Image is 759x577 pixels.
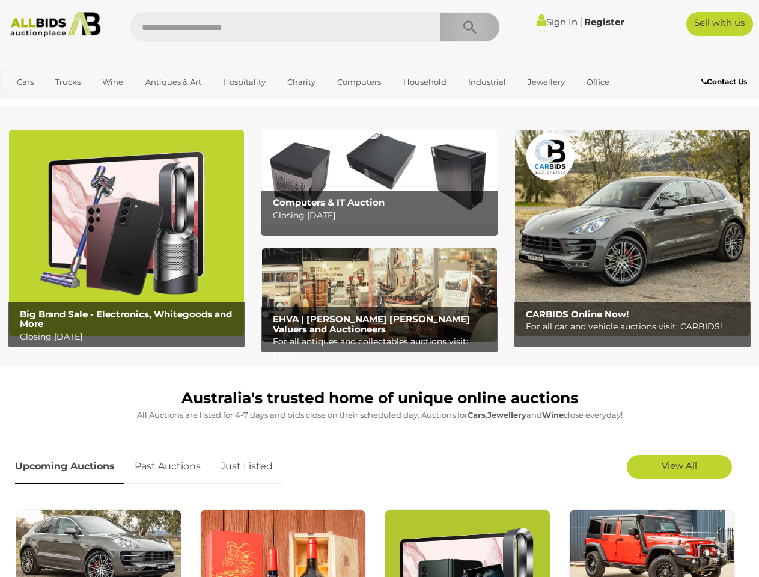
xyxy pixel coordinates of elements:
[9,92,49,112] a: Sports
[440,12,500,42] button: Search
[701,75,750,88] a: Contact Us
[279,72,323,92] a: Charity
[262,248,497,343] img: EHVA | Evans Hastings Valuers and Auctioneers
[273,208,493,223] p: Closing [DATE]
[9,130,244,336] a: Big Brand Sale - Electronics, Whitegoods and More Big Brand Sale - Electronics, Whitegoods and Mo...
[15,449,124,484] a: Upcoming Auctions
[273,313,470,335] b: EHVA | [PERSON_NAME] [PERSON_NAME] Valuers and Auctioneers
[515,130,750,336] img: CARBIDS Online Now!
[701,77,747,86] b: Contact Us
[579,72,617,92] a: Office
[262,130,497,224] img: Computers & IT Auction
[395,72,454,92] a: Household
[468,410,486,420] strong: Cars
[262,248,497,343] a: EHVA | Evans Hastings Valuers and Auctioneers EHVA | [PERSON_NAME] [PERSON_NAME] Valuers and Auct...
[20,308,232,330] b: Big Brand Sale - Electronics, Whitegoods and More
[215,72,273,92] a: Hospitality
[627,455,732,479] a: View All
[47,72,88,92] a: Trucks
[262,130,497,224] a: Computers & IT Auction Computers & IT Auction Closing [DATE]
[460,72,514,92] a: Industrial
[584,16,624,28] a: Register
[273,197,385,208] b: Computers & IT Auction
[526,319,746,334] p: For all car and vehicle auctions visit: CARBIDS!
[515,130,750,336] a: CARBIDS Online Now! CARBIDS Online Now! For all car and vehicle auctions visit: CARBIDS!
[126,449,210,484] a: Past Auctions
[487,410,526,420] strong: Jewellery
[686,12,753,36] a: Sell with us
[526,308,629,320] b: CARBIDS Online Now!
[9,130,244,336] img: Big Brand Sale - Electronics, Whitegoods and More
[537,16,578,28] a: Sign In
[542,410,564,420] strong: Wine
[662,460,697,471] span: View All
[15,408,744,422] p: All Auctions are listed for 4-7 days and bids close on their scheduled day. Auctions for , and cl...
[94,72,131,92] a: Wine
[5,12,106,37] img: Allbids.com.au
[20,329,240,344] p: Closing [DATE]
[212,449,282,484] a: Just Listed
[55,92,156,112] a: [GEOGRAPHIC_DATA]
[520,72,573,92] a: Jewellery
[138,72,209,92] a: Antiques & Art
[329,72,389,92] a: Computers
[9,72,41,92] a: Cars
[15,390,744,407] h1: Australia's trusted home of unique online auctions
[273,334,493,364] p: For all antiques and collectables auctions visit: EHVA
[579,15,582,28] span: |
